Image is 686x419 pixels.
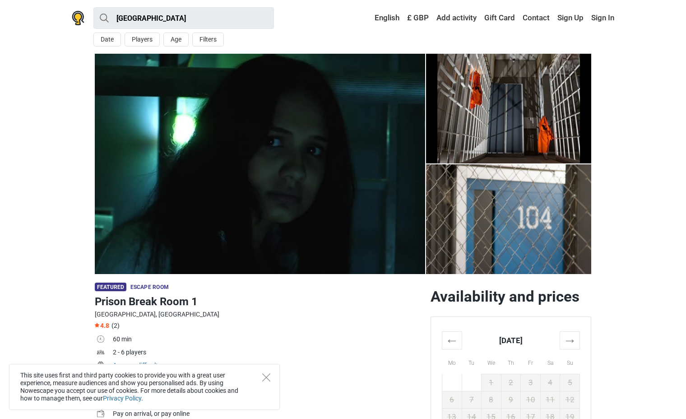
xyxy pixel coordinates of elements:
th: Fr [521,349,541,374]
a: Sign In [589,10,614,26]
td: 5 [560,374,580,391]
a: English [366,10,402,26]
a: Privacy Policy [103,395,141,402]
a: Gift Card [482,10,517,26]
th: Su [560,349,580,374]
a: Prison Break Room 1 photo 4 [426,164,591,274]
th: ← [442,331,462,349]
th: We [482,349,501,374]
img: English [368,15,375,21]
td: 8 [482,391,501,408]
div: This site uses first and third party cookies to provide you with a great user experience, measure... [9,364,280,410]
img: Prison Break Room 1 photo 5 [426,164,591,274]
span: (2) [111,322,120,329]
td: 2 [501,374,521,391]
td: 11 [540,391,560,408]
td: 4 [540,374,560,391]
input: try “London” [93,7,274,29]
button: Filters [192,33,224,47]
div: Pay on arrival, or pay online [113,409,423,419]
a: Contact [520,10,552,26]
th: Mo [442,349,462,374]
a: £ GBP [405,10,431,26]
div: [GEOGRAPHIC_DATA], [GEOGRAPHIC_DATA] [95,310,423,319]
td: 60 min [113,334,423,347]
img: Nowescape logo [72,11,84,25]
button: Age [163,33,189,47]
th: Th [501,349,521,374]
h2: Availability and prices [431,288,591,306]
span: Featured [95,283,126,291]
button: Close [262,373,270,382]
th: [DATE] [462,331,560,349]
td: 10 [521,391,541,408]
th: Sa [540,349,560,374]
td: 12 [560,391,580,408]
a: Prison Break Room 1 photo 3 [426,54,591,163]
td: 2 - 6 players [113,347,423,360]
img: Prison Break Room 1 photo 4 [426,54,591,163]
span: Escape room [130,284,169,290]
a: Add activity [434,10,479,26]
td: 9 [501,391,521,408]
td: 6 [442,391,462,408]
h1: Prison Break Room 1 [95,293,423,310]
span: 4.8 [95,322,109,329]
a: Average difficulty [113,362,161,369]
td: 1 [482,374,501,391]
button: Date [93,33,121,47]
img: Prison Break Room 1 photo 10 [95,54,425,274]
th: Tu [462,349,482,374]
button: Players [125,33,160,47]
a: Prison Break Room 1 photo 9 [95,54,425,274]
img: Star [95,323,99,327]
th: → [560,331,580,349]
td: 7 [462,391,482,408]
td: 3 [521,374,541,391]
a: Sign Up [555,10,586,26]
